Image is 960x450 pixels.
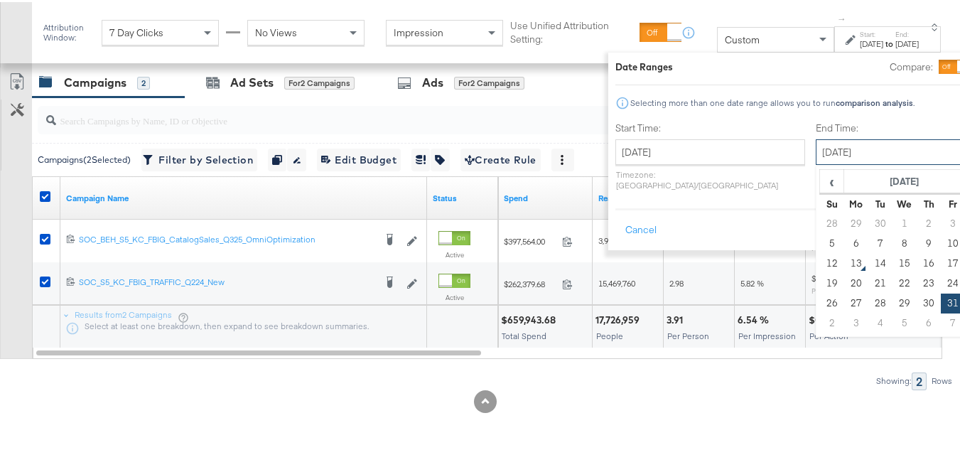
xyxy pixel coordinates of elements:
[836,15,849,20] span: ↑
[738,311,773,325] div: 6.54 %
[892,311,917,331] td: 5
[465,149,536,167] span: Create Rule
[917,291,941,311] td: 30
[79,274,374,289] a: SOC_S5_KC_FBIG_TRAFFIC_Q224_New
[64,73,126,89] div: Campaigns
[502,328,546,339] span: Total Spend
[860,36,883,48] div: [DATE]
[615,167,805,188] p: Timezone: [GEOGRAPHIC_DATA]/[GEOGRAPHIC_DATA]
[740,276,764,286] span: 5.82 %
[892,232,917,252] td: 8
[146,149,253,167] span: Filter by Selection
[844,212,868,232] td: 29
[284,75,355,87] div: for 2 Campaigns
[868,232,892,252] td: 7
[230,73,274,89] div: Ad Sets
[43,21,95,41] div: Attribution Window:
[844,232,868,252] td: 6
[931,374,953,384] div: Rows
[725,31,760,44] span: Custom
[868,192,892,212] th: Tu
[868,272,892,291] td: 21
[820,232,844,252] td: 5
[836,95,913,106] strong: comparison analysis
[454,75,524,87] div: for 2 Campaigns
[79,232,374,246] a: SOC_BEH_S5_KC_FBIG_CatalogSales_Q325_OmniOptimization
[917,272,941,291] td: 23
[615,58,673,72] div: Date Ranges
[615,119,805,133] label: Start Time:
[501,311,560,325] div: $659,943.68
[504,191,587,202] a: The total amount spent to date.
[820,192,844,212] th: Su
[868,291,892,311] td: 28
[255,24,297,37] span: No Views
[917,252,941,272] td: 16
[860,28,883,37] label: Start:
[38,151,131,164] div: Campaigns ( 2 Selected)
[630,96,915,106] div: Selecting more than one date range allows you to run .
[79,232,374,243] div: SOC_BEH_S5_KC_FBIG_CatalogSales_Q325_OmniOptimization
[137,75,150,87] div: 2
[809,328,848,339] span: Per Action
[892,252,917,272] td: 15
[667,328,709,339] span: Per Person
[917,232,941,252] td: 9
[321,149,397,167] span: Edit Budget
[892,192,917,212] th: We
[895,36,919,48] div: [DATE]
[809,311,837,325] div: $0.15
[868,212,892,232] td: 30
[596,328,623,339] span: People
[820,212,844,232] td: 28
[820,311,844,331] td: 2
[438,248,470,257] label: Active
[811,271,830,282] span: $0.10
[598,276,635,286] span: 15,469,760
[811,284,854,293] sub: Per Click (Link)
[615,215,667,241] button: Cancel
[821,168,843,190] span: ‹
[433,191,492,202] a: Shows the current state of your Ad Campaign.
[66,191,421,202] a: Your campaign name.
[844,192,868,212] th: Mo
[892,212,917,232] td: 1
[141,146,257,169] button: Filter by Selection
[820,252,844,272] td: 12
[79,274,374,286] div: SOC_S5_KC_FBIG_TRAFFIC_Q224_New
[875,374,912,384] div: Showing:
[844,291,868,311] td: 27
[895,28,919,37] label: End:
[504,277,556,287] span: $262,379.68
[820,291,844,311] td: 26
[504,234,556,245] span: $397,564.00
[883,36,895,47] strong: to
[917,212,941,232] td: 2
[595,311,644,325] div: 17,726,959
[422,73,443,89] div: Ads
[438,291,470,300] label: Active
[598,233,631,244] span: 3,967,821
[820,272,844,291] td: 19
[912,370,927,388] div: 2
[892,291,917,311] td: 29
[917,192,941,212] th: Th
[667,311,687,325] div: 3.91
[868,252,892,272] td: 14
[868,311,892,331] td: 4
[317,146,401,169] button: Edit Budget
[109,24,163,37] span: 7 Day Clicks
[892,272,917,291] td: 22
[844,272,868,291] td: 20
[917,311,941,331] td: 6
[844,252,868,272] td: 13
[669,276,684,286] span: 2.98
[598,191,658,202] a: The number of people your ad was served to.
[394,24,443,37] span: Impression
[510,17,633,43] label: Use Unified Attribution Setting:
[56,99,872,127] input: Search Campaigns by Name, ID or Objective
[738,328,796,339] span: Per Impression
[460,146,541,169] button: Create Rule
[890,58,933,72] label: Compare:
[844,311,868,331] td: 3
